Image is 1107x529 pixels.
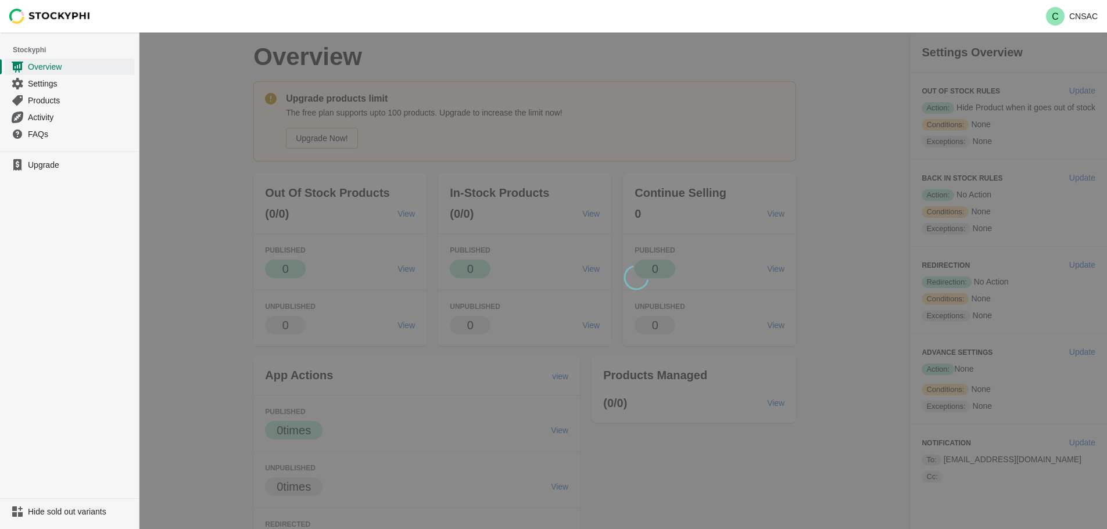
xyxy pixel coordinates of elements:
[28,506,132,517] span: Hide sold out variants
[5,58,134,75] a: Overview
[5,157,134,173] a: Upgrade
[5,503,134,520] a: Hide sold out variants
[28,78,132,89] span: Settings
[5,75,134,92] a: Settings
[1052,12,1059,21] text: C
[1046,7,1065,26] span: Avatar with initials C
[28,128,132,140] span: FAQs
[28,111,132,123] span: Activity
[13,44,139,56] span: Stockyphi
[5,125,134,142] a: FAQs
[28,61,132,73] span: Overview
[5,109,134,125] a: Activity
[9,9,91,24] img: Stockyphi
[5,92,134,109] a: Products
[1041,5,1102,28] button: Avatar with initials CCNSAC
[1069,12,1098,21] p: CNSAC
[28,95,132,106] span: Products
[28,159,132,171] span: Upgrade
